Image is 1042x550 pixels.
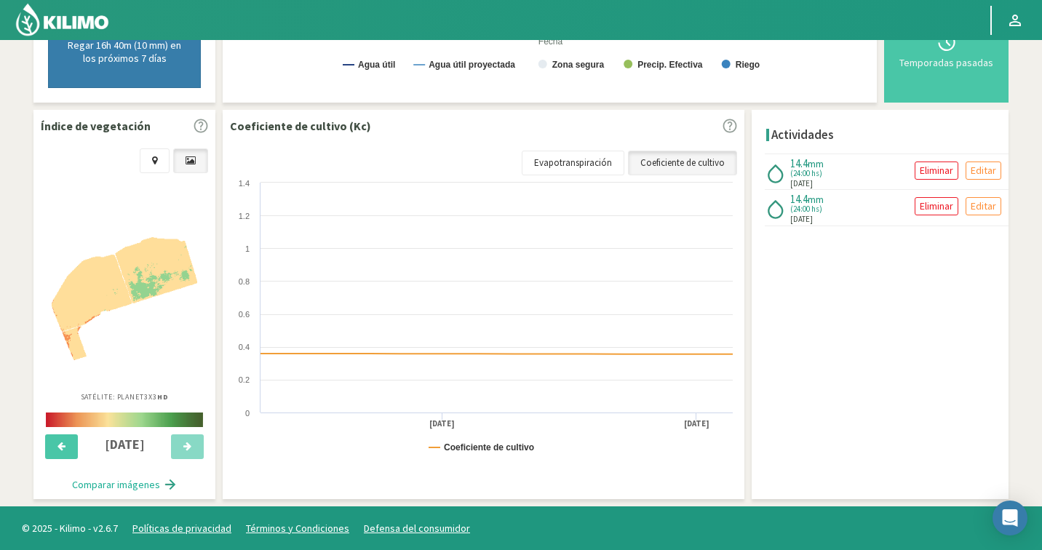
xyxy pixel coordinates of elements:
[239,212,250,220] text: 1.2
[790,192,808,206] span: 14.4
[891,4,1001,95] button: Temporadas pasadas
[246,522,349,535] a: Términos y Condiciones
[920,198,953,215] p: Eliminar
[915,197,958,215] button: Eliminar
[993,501,1027,535] div: Open Intercom Messenger
[132,522,231,535] a: Políticas de privacidad
[57,470,192,499] button: Comparar imágenes
[239,343,250,351] text: 0.4
[538,36,563,47] text: Fecha
[628,151,737,175] a: Coeficiente de cultivo
[808,193,824,206] span: mm
[915,162,958,180] button: Eliminar
[790,156,808,170] span: 14.4
[239,310,250,319] text: 0.6
[41,117,151,135] p: Índice de vegetación
[358,60,395,70] text: Agua útil
[239,179,250,188] text: 1.4
[230,117,371,135] p: Coeficiente de cultivo (Kc)
[736,60,760,70] text: Riego
[552,60,605,70] text: Zona segura
[245,409,250,418] text: 0
[771,128,834,142] h4: Actividades
[52,237,197,360] img: c7f4903c-2609-4db2-81f6-d8909aa39ff7_-_planet_-_2025-08-17.png
[684,418,709,429] text: [DATE]
[966,197,1001,215] button: Editar
[239,277,250,286] text: 0.8
[896,57,997,68] div: Temporadas pasadas
[637,60,703,70] text: Precip. Efectiva
[429,418,455,429] text: [DATE]
[63,39,186,65] p: Regar 16h 40m (10 mm) en los próximos 7 días
[245,244,250,253] text: 1
[966,162,1001,180] button: Editar
[87,437,163,452] h4: [DATE]
[157,392,169,402] b: HD
[971,162,996,179] p: Editar
[46,412,203,427] img: scale
[790,170,826,178] span: (24:00 hs)
[790,178,813,190] span: [DATE]
[144,392,169,402] span: 3X3
[444,442,534,453] text: Coeficiente de cultivo
[429,60,515,70] text: Agua útil proyectada
[15,2,110,37] img: Kilimo
[15,521,125,536] span: © 2025 - Kilimo - v2.6.7
[971,198,996,215] p: Editar
[522,151,624,175] a: Evapotranspiración
[790,213,813,226] span: [DATE]
[808,157,824,170] span: mm
[239,375,250,384] text: 0.2
[364,522,470,535] a: Defensa del consumidor
[81,391,169,402] p: Satélite: Planet
[920,162,953,179] p: Eliminar
[790,205,826,213] span: (24:00 hs)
